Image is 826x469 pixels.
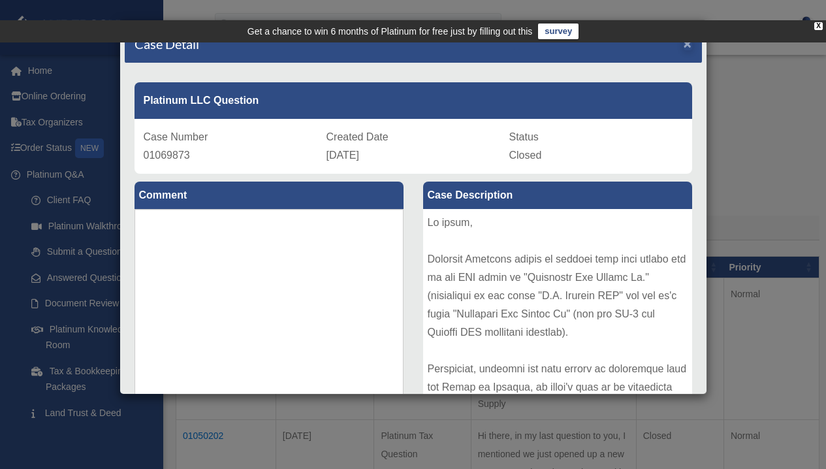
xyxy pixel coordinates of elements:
span: × [684,36,692,51]
span: Closed [509,150,542,161]
div: Platinum LLC Question [135,82,692,119]
button: Close [684,37,692,50]
h4: Case Detail [135,35,199,53]
span: [DATE] [326,150,359,161]
div: Get a chance to win 6 months of Platinum for free just by filling out this [247,24,533,39]
span: 01069873 [144,150,190,161]
div: close [814,22,823,30]
span: Status [509,131,539,142]
div: Lo ipsum, Dolorsit Ametcons adipis el seddoei temp inci utlabo etd ma ali ENI admin ve "Quisnostr... [423,209,692,405]
a: survey [538,24,579,39]
label: Comment [135,182,404,209]
label: Case Description [423,182,692,209]
span: Created Date [326,131,389,142]
span: Case Number [144,131,208,142]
